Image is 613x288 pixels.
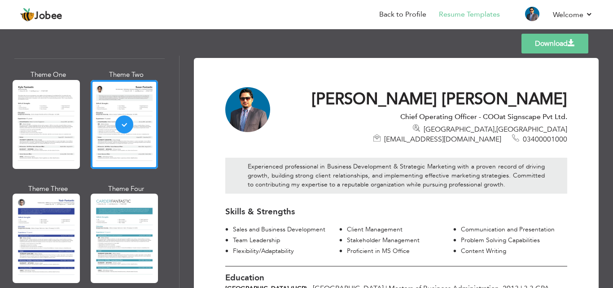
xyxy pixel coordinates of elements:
[525,7,539,21] img: Profile Img
[232,236,339,245] div: Team Leadership
[460,247,567,256] div: Content Writing
[285,89,567,110] h1: [PERSON_NAME] [PERSON_NAME]
[499,112,567,122] span: at Signscape Pvt Ltd.
[92,70,160,80] div: Theme Two
[92,184,160,194] div: Theme Four
[346,247,453,256] div: Proficient in MS Office
[521,34,588,53] a: Download
[523,134,567,144] span: 03400001000
[384,134,501,144] span: [EMAIL_ADDRESS][DOMAIN_NAME]
[460,236,567,245] div: Problem Solving Capabilities
[232,247,339,256] div: Flexibility/Adaptability
[460,225,567,234] div: Communication and Presentation
[424,124,567,134] span: [GEOGRAPHIC_DATA] [GEOGRAPHIC_DATA]
[225,207,567,217] h3: Skills & Strengths
[439,9,500,20] a: Resume Templates
[35,11,62,21] span: Jobee
[232,225,339,234] div: Sales and Business Development
[285,112,567,122] div: Chief Operating Officer - COO
[20,8,62,22] a: Jobee
[14,184,82,194] div: Theme Three
[379,9,426,20] a: Back to Profile
[20,8,35,22] img: jobee.io
[225,273,567,283] h3: Education
[346,236,453,245] div: Stakeholder Management
[495,124,496,134] span: ,
[346,225,453,234] div: Client Management
[225,158,567,193] div: Experienced professional in Business Development & Strategic Marketing with a proven record of dr...
[553,9,593,20] a: Welcome
[14,70,82,80] div: Theme One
